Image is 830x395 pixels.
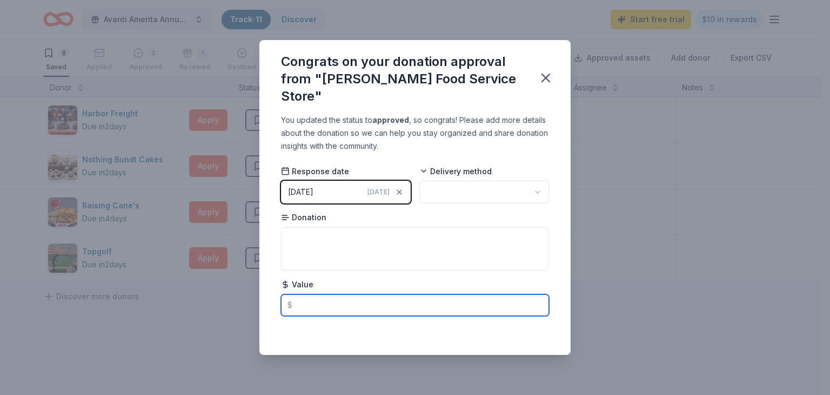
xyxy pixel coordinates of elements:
span: Value [281,279,313,290]
span: Donation [281,212,326,223]
div: [DATE] [288,186,313,199]
div: You updated the status to , so congrats! Please add more details about the donation so we can hel... [281,114,549,153]
button: [DATE][DATE] [281,181,411,203]
span: Response date [281,166,349,177]
span: Delivery method [419,166,492,177]
div: Congrats on your donation approval from "[PERSON_NAME] Food Service Store" [281,53,525,105]
b: approved [372,115,409,124]
span: [DATE] [367,188,390,196]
